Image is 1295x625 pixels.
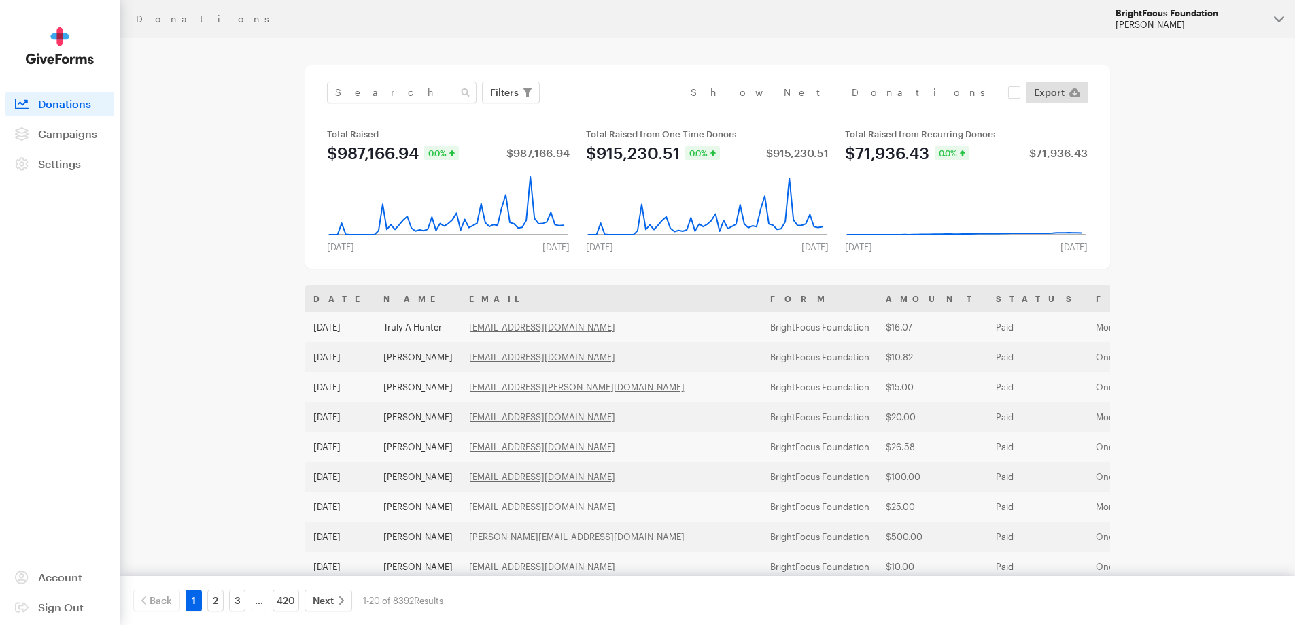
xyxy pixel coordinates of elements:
td: One time [1088,342,1243,372]
td: Paid [988,372,1088,402]
a: 2 [207,590,224,611]
td: BrightFocus Foundation [762,312,878,342]
button: Filters [482,82,540,103]
div: [DATE] [319,241,362,252]
span: Export [1034,84,1065,101]
a: Campaigns [5,122,114,146]
td: $26.58 [878,432,988,462]
td: [PERSON_NAME] [375,462,461,492]
a: [EMAIL_ADDRESS][DOMAIN_NAME] [469,441,615,452]
th: Date [305,285,375,312]
td: BrightFocus Foundation [762,462,878,492]
div: [DATE] [534,241,578,252]
td: $500.00 [878,522,988,552]
div: 1-20 of 8392 [363,590,443,611]
div: [DATE] [578,241,621,252]
span: Account [38,571,82,584]
td: [DATE] [305,312,375,342]
td: $20.00 [878,402,988,432]
img: GiveForms [26,27,94,65]
td: [PERSON_NAME] [375,432,461,462]
div: 0.0% [685,146,720,160]
a: [EMAIL_ADDRESS][DOMAIN_NAME] [469,322,615,333]
td: [PERSON_NAME] [375,402,461,432]
td: $25.00 [878,492,988,522]
td: Paid [988,402,1088,432]
td: [DATE] [305,402,375,432]
td: BrightFocus Foundation [762,372,878,402]
td: $16.07 [878,312,988,342]
td: $100.00 [878,462,988,492]
span: Donations [38,97,91,110]
td: [DATE] [305,432,375,462]
td: One time [1088,522,1243,552]
td: Monthly [1088,312,1243,342]
span: Settings [38,157,81,170]
td: $15.00 [878,372,988,402]
td: [PERSON_NAME] [375,522,461,552]
th: Frequency [1088,285,1243,312]
td: Paid [988,462,1088,492]
td: BrightFocus Foundation [762,522,878,552]
a: [EMAIL_ADDRESS][DOMAIN_NAME] [469,501,615,512]
span: Results [414,595,443,606]
td: BrightFocus Foundation [762,432,878,462]
a: [EMAIL_ADDRESS][PERSON_NAME][DOMAIN_NAME] [469,382,685,392]
th: Form [762,285,878,312]
div: $915,230.51 [766,148,829,158]
div: $71,936.43 [1029,148,1088,158]
span: Next [313,592,334,609]
span: Sign Out [38,601,84,613]
a: 420 [273,590,299,611]
div: Total Raised from One Time Donors [586,129,829,139]
div: $915,230.51 [586,145,680,161]
td: [PERSON_NAME] [375,492,461,522]
a: 3 [229,590,245,611]
td: [DATE] [305,372,375,402]
div: Total Raised [327,129,570,139]
td: BrightFocus Foundation [762,342,878,372]
th: Name [375,285,461,312]
a: [EMAIL_ADDRESS][DOMAIN_NAME] [469,471,615,482]
td: Monthly [1088,492,1243,522]
div: 0.0% [935,146,969,160]
div: [DATE] [837,241,880,252]
a: [EMAIL_ADDRESS][DOMAIN_NAME] [469,561,615,572]
a: Export [1026,82,1088,103]
div: [DATE] [1052,241,1096,252]
td: Paid [988,492,1088,522]
td: Monthly [1088,402,1243,432]
a: Sign Out [5,595,114,620]
div: $987,166.94 [327,145,419,161]
th: Amount [878,285,988,312]
td: $10.82 [878,342,988,372]
a: [EMAIL_ADDRESS][DOMAIN_NAME] [469,411,615,422]
a: Next [305,590,352,611]
td: One time [1088,462,1243,492]
td: [PERSON_NAME] [375,372,461,402]
td: [DATE] [305,342,375,372]
div: $71,936.43 [845,145,929,161]
span: Filters [490,84,519,101]
td: [PERSON_NAME] [375,552,461,581]
div: [DATE] [793,241,837,252]
td: BrightFocus Foundation [762,552,878,581]
a: Settings [5,152,114,176]
div: $987,166.94 [506,148,570,158]
a: Donations [5,92,114,116]
td: One time [1088,552,1243,581]
div: [PERSON_NAME] [1116,19,1263,31]
a: Account [5,565,114,590]
td: Truly A Hunter [375,312,461,342]
td: Paid [988,312,1088,342]
td: BrightFocus Foundation [762,492,878,522]
td: [PERSON_NAME] [375,342,461,372]
a: [EMAIL_ADDRESS][DOMAIN_NAME] [469,352,615,362]
th: Email [461,285,762,312]
td: [DATE] [305,522,375,552]
td: [DATE] [305,492,375,522]
td: Paid [988,552,1088,581]
div: 0.0% [424,146,459,160]
a: [PERSON_NAME][EMAIL_ADDRESS][DOMAIN_NAME] [469,531,685,542]
td: [DATE] [305,552,375,581]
